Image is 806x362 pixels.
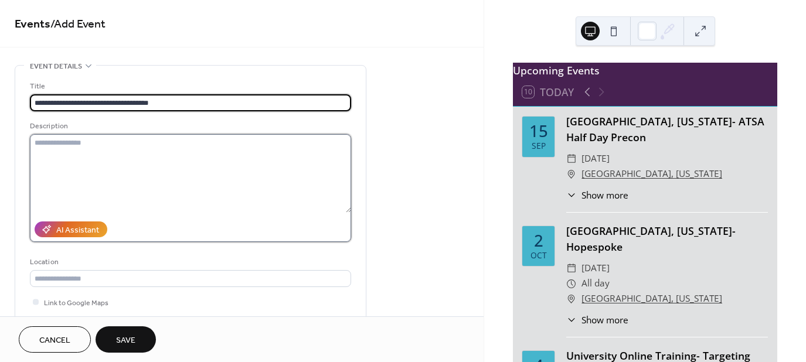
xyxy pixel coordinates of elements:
div: Title [30,80,349,93]
span: / Add Event [50,13,106,36]
div: Upcoming Events [513,63,777,78]
div: Oct [530,251,547,259]
div: ​ [566,313,577,327]
span: Save [116,334,135,347]
div: AI Assistant [56,224,99,237]
div: ​ [566,189,577,202]
span: [DATE] [581,261,610,276]
div: [GEOGRAPHIC_DATA], [US_STATE]- ATSA Half Day Precon [566,114,768,145]
span: Cancel [39,334,70,347]
button: ​Show more [566,189,628,202]
a: Events [15,13,50,36]
div: Description [30,120,349,132]
span: Event details [30,60,82,73]
div: ​ [566,166,577,182]
div: Location [30,256,349,268]
button: ​Show more [566,313,628,327]
button: Save [96,326,156,353]
button: AI Assistant [35,221,107,237]
span: [DATE] [581,151,610,166]
div: ​ [566,261,577,276]
div: [GEOGRAPHIC_DATA], [US_STATE]- Hopespoke [566,223,768,254]
div: 15 [529,123,548,139]
div: ​ [566,276,577,291]
button: Cancel [19,326,91,353]
div: ​ [566,291,577,306]
span: Show more [581,189,628,202]
div: ​ [566,151,577,166]
a: [GEOGRAPHIC_DATA], [US_STATE] [581,291,722,306]
span: Link to Google Maps [44,297,108,309]
div: 2 [534,233,543,249]
a: [GEOGRAPHIC_DATA], [US_STATE] [581,166,722,182]
span: All day [581,276,610,291]
span: Show more [581,313,628,327]
div: Sep [532,142,546,150]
